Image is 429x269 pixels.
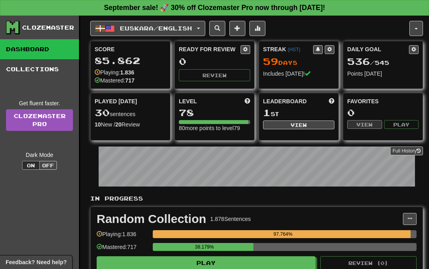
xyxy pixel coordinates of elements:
strong: September sale! 🚀 30% off Clozemaster Pro now through [DATE]! [104,4,325,12]
div: Score [95,45,166,53]
button: Search sentences [209,21,225,36]
div: st [263,108,334,118]
span: 536 [347,56,370,67]
button: Euskara/English [90,21,205,36]
button: Play [384,120,419,129]
strong: 1.836 [120,69,134,76]
div: 97.764% [155,230,411,238]
div: Clozemaster [22,24,74,32]
div: Dark Mode [6,151,73,159]
div: 0 [347,108,419,118]
button: View [263,120,334,129]
div: Ready for Review [179,45,241,53]
div: Includes [DATE]! [263,70,334,78]
span: 30 [95,107,110,118]
span: Level [179,97,197,105]
div: Daily Goal [347,45,409,54]
div: Streak [263,45,313,53]
span: 1 [263,107,271,118]
div: 85.862 [95,56,166,66]
span: Score more points to level up [245,97,250,105]
strong: 20 [115,121,121,128]
button: Full History [390,147,423,155]
div: Points [DATE] [347,70,419,78]
button: View [347,120,382,129]
span: Played [DATE] [95,97,137,105]
a: ClozemasterPro [6,109,73,131]
div: Playing: [95,68,134,76]
p: In Progress [90,195,423,203]
span: / 545 [347,59,389,66]
div: New / Review [95,120,166,128]
span: Open feedback widget [6,258,67,266]
div: Get fluent faster. [6,99,73,107]
div: Playing: 1.836 [97,230,149,243]
div: Mastered: 717 [97,243,149,256]
div: Random Collection [97,213,206,225]
div: 38.179% [155,243,253,251]
strong: 717 [125,77,134,84]
div: 78 [179,108,250,118]
span: Euskara / English [120,25,192,32]
button: Add sentence to collection [229,21,245,36]
strong: 10 [95,121,101,128]
div: Day s [263,56,334,67]
div: Mastered: [95,76,135,84]
div: 1.878 Sentences [210,215,251,223]
a: (HST) [287,47,300,52]
div: sentences [95,108,166,118]
span: This week in points, UTC [329,97,334,105]
button: Review [179,69,250,81]
button: More stats [249,21,265,36]
div: Favorites [347,97,419,105]
div: 80 more points to level 79 [179,124,250,132]
button: Off [39,161,57,170]
span: Leaderboard [263,97,307,105]
button: On [22,161,40,170]
div: 0 [179,56,250,66]
span: 59 [263,56,278,67]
